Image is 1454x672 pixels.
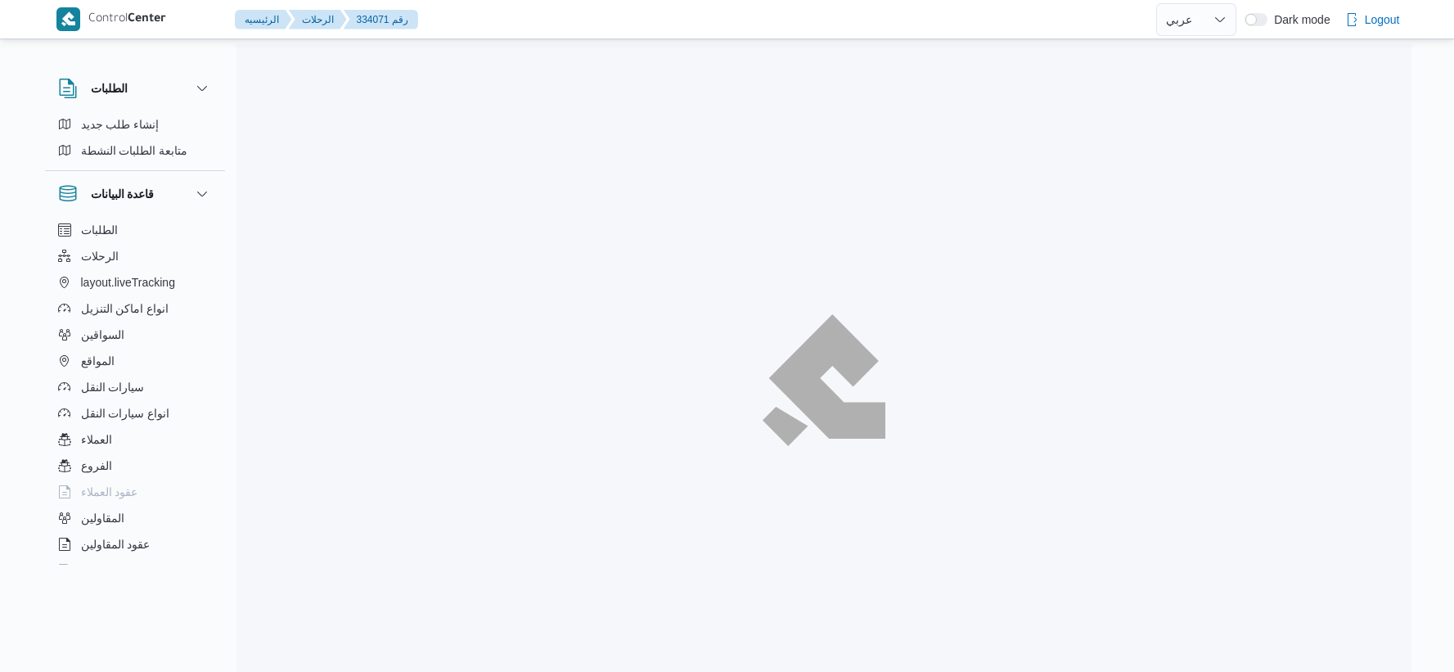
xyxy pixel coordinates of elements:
img: ILLA Logo [772,324,876,435]
button: عقود المقاولين [52,531,218,557]
button: الرئيسيه [235,10,292,29]
button: متابعة الطلبات النشطة [52,138,218,164]
span: الطلبات [81,220,118,240]
b: Center [128,13,166,26]
button: إنشاء طلب جديد [52,111,218,138]
button: 334071 رقم [344,10,418,29]
button: المواقع [52,348,218,374]
h3: الطلبات [91,79,128,98]
button: الفروع [52,453,218,479]
span: سيارات النقل [81,377,145,397]
span: عقود المقاولين [81,534,151,554]
button: انواع سيارات النقل [52,400,218,426]
span: متابعة الطلبات النشطة [81,141,188,160]
span: انواع سيارات النقل [81,404,170,423]
button: الرحلات [52,243,218,269]
span: layout.liveTracking [81,273,175,292]
span: العملاء [81,430,112,449]
button: الطلبات [58,79,212,98]
button: layout.liveTracking [52,269,218,295]
button: العملاء [52,426,218,453]
span: إنشاء طلب جديد [81,115,160,134]
span: المقاولين [81,508,124,528]
span: Logout [1365,10,1400,29]
span: السواقين [81,325,124,345]
div: الطلبات [45,111,225,170]
span: الفروع [81,456,112,476]
span: Dark mode [1267,13,1330,26]
button: اجهزة التليفون [52,557,218,584]
button: الطلبات [52,217,218,243]
button: سيارات النقل [52,374,218,400]
span: المواقع [81,351,115,371]
span: عقود العملاء [81,482,138,502]
button: السواقين [52,322,218,348]
img: X8yXhbKr1z7QwAAAABJRU5ErkJggg== [56,7,80,31]
button: انواع اماكن التنزيل [52,295,218,322]
span: انواع اماكن التنزيل [81,299,169,318]
button: Logout [1339,3,1407,36]
div: قاعدة البيانات [45,217,225,571]
h3: قاعدة البيانات [91,184,155,204]
button: عقود العملاء [52,479,218,505]
button: المقاولين [52,505,218,531]
button: قاعدة البيانات [58,184,212,204]
span: اجهزة التليفون [81,561,149,580]
button: الرحلات [289,10,347,29]
span: الرحلات [81,246,119,266]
